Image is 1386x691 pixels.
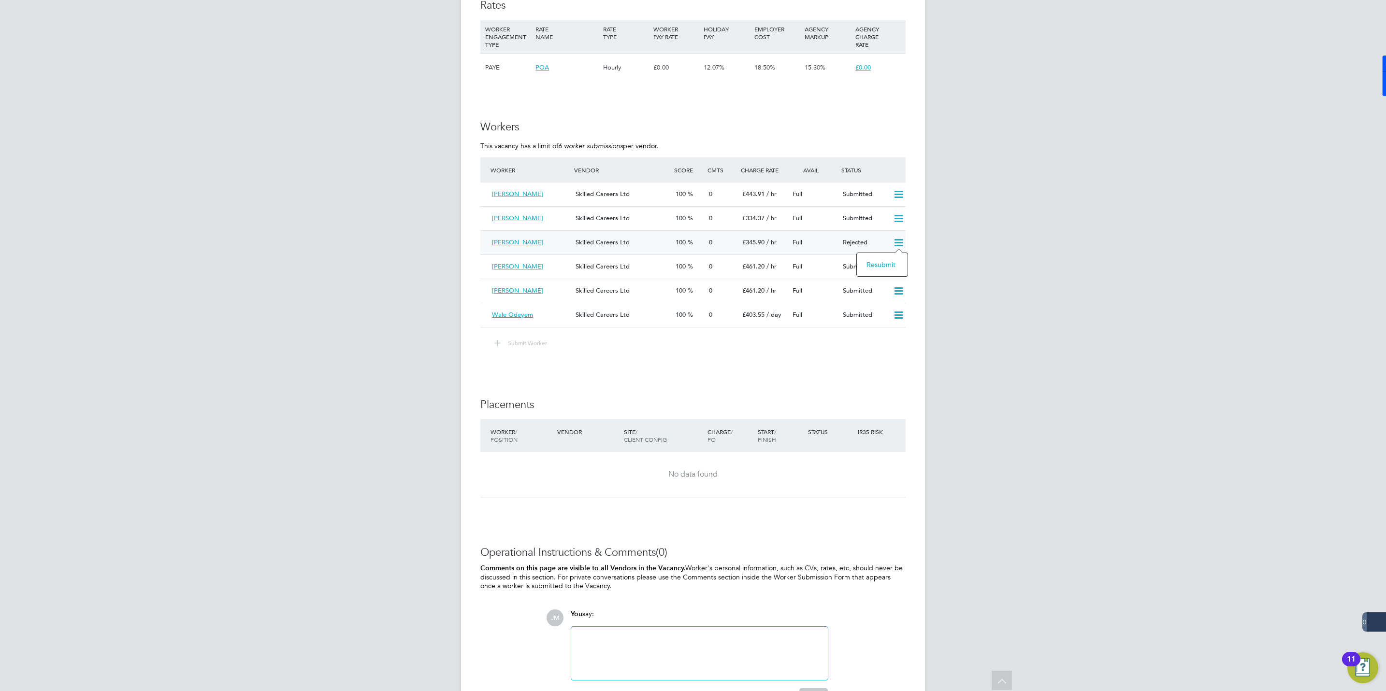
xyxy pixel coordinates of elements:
[705,161,738,179] div: Cmts
[576,190,630,198] span: Skilled Careers Ltd
[651,54,701,82] div: £0.00
[676,238,686,246] span: 100
[709,310,712,319] span: 0
[601,54,651,82] div: Hourly
[555,423,621,440] div: Vendor
[492,190,543,198] span: [PERSON_NAME]
[839,186,889,202] div: Submitted
[755,423,806,448] div: Start
[806,423,856,440] div: Status
[793,190,802,198] span: Full
[547,609,563,626] span: JM
[766,286,777,295] span: / hr
[793,262,802,270] span: Full
[651,20,701,45] div: WORKER PAY RATE
[742,190,765,198] span: £443.91
[709,262,712,270] span: 0
[576,262,630,270] span: Skilled Careers Ltd
[742,286,765,295] span: £461.20
[738,161,789,179] div: Charge Rate
[766,190,777,198] span: / hr
[571,609,828,626] div: say:
[802,20,852,45] div: AGENCY MARKUP
[488,423,555,448] div: Worker
[862,258,903,271] li: Resubmit
[533,20,600,45] div: RATE NAME
[766,238,777,246] span: / hr
[676,310,686,319] span: 100
[793,310,802,319] span: Full
[742,214,765,222] span: £334.37
[839,259,889,275] div: Submitted
[839,235,889,251] div: Rejected
[766,310,781,319] span: / day
[492,310,533,319] span: Wale Odeyem
[576,286,630,295] span: Skilled Careers Ltd
[656,546,667,559] span: (0)
[754,63,775,71] span: 18.50%
[742,262,765,270] span: £461.20
[676,286,686,295] span: 100
[709,286,712,295] span: 0
[707,428,733,443] span: / PO
[576,214,630,222] span: Skilled Careers Ltd
[701,20,751,45] div: HOLIDAY PAY
[535,63,549,71] span: POA
[480,120,906,134] h3: Workers
[483,20,533,53] div: WORKER ENGAGEMENT TYPE
[839,307,889,323] div: Submitted
[676,214,686,222] span: 100
[492,262,543,270] span: [PERSON_NAME]
[766,262,777,270] span: / hr
[491,428,518,443] span: / Position
[793,238,802,246] span: Full
[766,214,777,222] span: / hr
[488,161,572,179] div: Worker
[742,310,765,319] span: £403.55
[676,262,686,270] span: 100
[558,141,623,150] em: 6 worker submissions
[839,283,889,299] div: Submitted
[793,214,802,222] span: Full
[508,339,547,347] span: Submit Worker
[483,54,533,82] div: PAYE
[480,564,685,572] b: Comments on this page are visible to all Vendors in the Vacancy.
[601,20,651,45] div: RATE TYPE
[1347,659,1356,672] div: 11
[480,564,906,591] p: Worker's personal information, such as CVs, rates, etc, should never be discussed in this section...
[853,20,903,53] div: AGENCY CHARGE RATE
[839,161,906,179] div: Status
[576,310,630,319] span: Skilled Careers Ltd
[676,190,686,198] span: 100
[480,546,906,560] h3: Operational Instructions & Comments
[492,214,543,222] span: [PERSON_NAME]
[621,423,705,448] div: Site
[855,423,889,440] div: IR35 Risk
[488,337,555,350] button: Submit Worker
[1347,652,1378,683] button: Open Resource Center, 11 new notifications
[571,610,582,618] span: You
[572,161,672,179] div: Vendor
[492,238,543,246] span: [PERSON_NAME]
[789,161,839,179] div: Avail
[576,238,630,246] span: Skilled Careers Ltd
[742,238,765,246] span: £345.90
[709,190,712,198] span: 0
[709,238,712,246] span: 0
[705,423,755,448] div: Charge
[805,63,825,71] span: 15.30%
[624,428,667,443] span: / Client Config
[672,161,705,179] div: Score
[480,141,906,150] p: This vacancy has a limit of per vendor.
[492,286,543,295] span: [PERSON_NAME]
[839,211,889,226] div: Submitted
[480,398,906,412] h3: Placements
[752,20,802,45] div: EMPLOYER COST
[709,214,712,222] span: 0
[758,428,776,443] span: / Finish
[490,469,896,479] div: No data found
[855,63,871,71] span: £0.00
[704,63,724,71] span: 12.07%
[793,286,802,295] span: Full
